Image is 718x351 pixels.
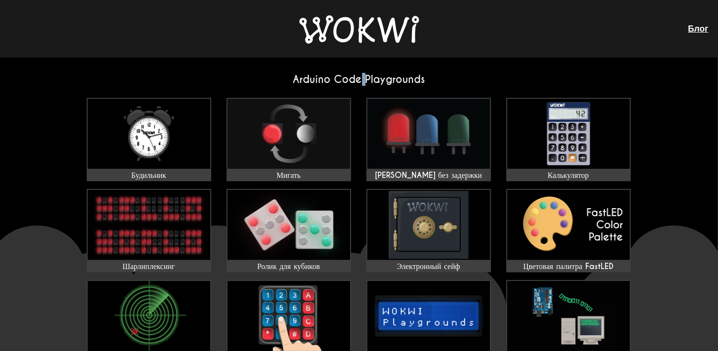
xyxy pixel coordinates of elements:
[367,190,490,260] img: Электронный сейф
[366,189,491,272] a: Электронный сейф
[507,190,630,260] img: Цветовая палитра FastLED
[506,189,631,272] a: Цветовая палитра FastLED
[228,281,350,351] img: Дополнительная клавиатура
[88,99,210,169] img: Будильник
[87,98,211,181] a: Будильник
[228,171,350,180] div: Мигать
[367,262,490,271] div: Электронный сейф
[88,262,210,271] div: Шарлиплексинг
[507,99,630,169] img: Калькулятор
[506,98,631,181] a: Калькулятор
[507,171,630,180] div: Калькулятор
[228,99,350,169] img: Мигать
[367,99,490,169] img: Мигайте без задержки
[88,190,210,260] img: Шарлиплексинг
[688,23,708,34] a: Блог
[227,189,351,272] a: Ролик для кубиков
[79,73,639,86] h2: Arduino Code Playgrounds
[507,281,630,351] img: Последовательный монитор
[227,98,351,181] a: Мигать
[507,262,630,271] div: Цветовая палитра FastLED
[228,190,350,260] img: Ролик для кубиков
[367,171,490,180] div: [PERSON_NAME] без задержки
[228,262,350,271] div: Ролик для кубиков
[87,189,211,272] a: Шарлиплексинг
[366,98,491,181] a: [PERSON_NAME] без задержки
[88,171,210,180] div: Будильник
[299,15,419,44] img: Вокви
[367,281,490,351] img: LCD1602 Детская площадка
[88,281,210,351] img: Сканер I²C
